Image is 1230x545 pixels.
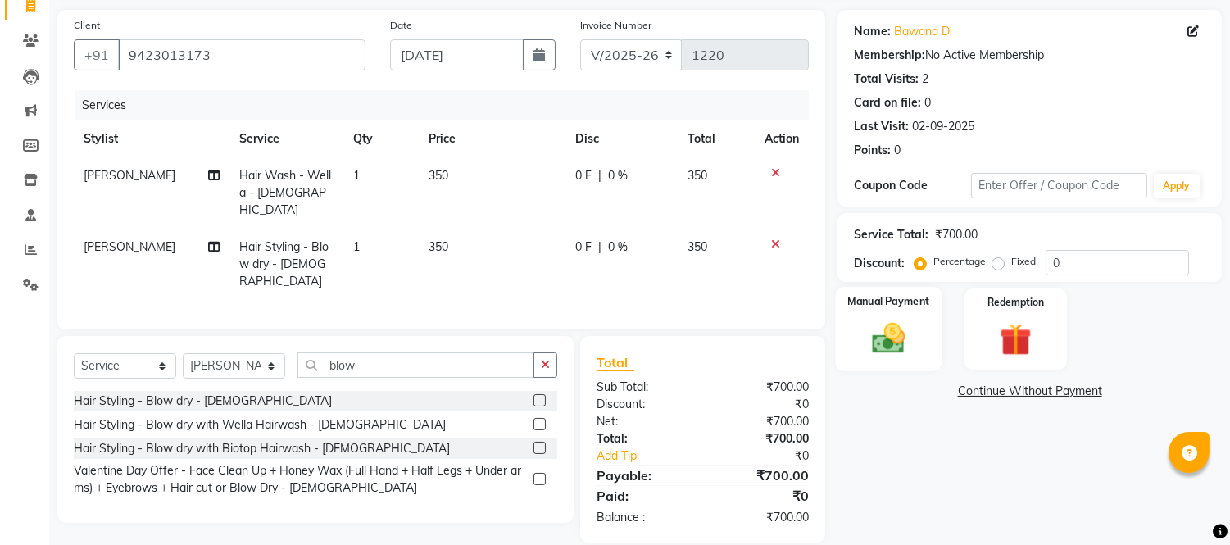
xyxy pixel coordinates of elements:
[703,509,822,526] div: ₹700.00
[584,379,703,396] div: Sub Total:
[584,430,703,447] div: Total:
[84,239,175,254] span: [PERSON_NAME]
[924,94,931,111] div: 0
[862,320,916,358] img: _cash.svg
[598,238,601,256] span: |
[565,120,678,157] th: Disc
[854,177,971,194] div: Coupon Code
[848,293,930,309] label: Manual Payment
[240,168,332,217] span: Hair Wash - Wella - [DEMOGRAPHIC_DATA]
[723,447,822,465] div: ₹0
[598,167,601,184] span: |
[854,255,905,272] div: Discount:
[894,142,901,159] div: 0
[584,396,703,413] div: Discount:
[74,120,230,157] th: Stylist
[74,393,332,410] div: Hair Styling - Blow dry - [DEMOGRAPHIC_DATA]
[703,379,822,396] div: ₹700.00
[575,238,592,256] span: 0 F
[584,486,703,506] div: Paid:
[584,466,703,485] div: Payable:
[755,120,809,157] th: Action
[584,413,703,430] div: Net:
[990,320,1042,360] img: _gift.svg
[703,486,822,506] div: ₹0
[912,118,974,135] div: 02-09-2025
[688,168,708,183] span: 350
[703,430,822,447] div: ₹700.00
[933,254,986,269] label: Percentage
[971,173,1146,198] input: Enter Offer / Coupon Code
[75,90,821,120] div: Services
[74,440,450,457] div: Hair Styling - Blow dry with Biotop Hairwash - [DEMOGRAPHIC_DATA]
[703,396,822,413] div: ₹0
[854,23,891,40] div: Name:
[584,447,723,465] a: Add Tip
[922,70,928,88] div: 2
[935,226,978,243] div: ₹700.00
[353,168,360,183] span: 1
[1011,254,1036,269] label: Fixed
[854,142,891,159] div: Points:
[353,239,360,254] span: 1
[575,167,592,184] span: 0 F
[580,18,651,33] label: Invoice Number
[429,168,448,183] span: 350
[419,120,565,157] th: Price
[84,168,175,183] span: [PERSON_NAME]
[597,354,634,371] span: Total
[74,39,120,70] button: +91
[854,118,909,135] div: Last Visit:
[608,167,628,184] span: 0 %
[894,23,950,40] a: Bawana D
[987,295,1044,310] label: Redemption
[854,47,925,64] div: Membership:
[703,466,822,485] div: ₹700.00
[688,239,708,254] span: 350
[854,94,921,111] div: Card on file:
[854,70,919,88] div: Total Visits:
[343,120,419,157] th: Qty
[854,226,928,243] div: Service Total:
[703,413,822,430] div: ₹700.00
[390,18,412,33] label: Date
[118,39,365,70] input: Search by Name/Mobile/Email/Code
[74,462,527,497] div: Valentine Day Offer - Face Clean Up + Honey Wax (Full Hand + Half Legs + Under arms) + Eyebrows +...
[74,18,100,33] label: Client
[74,416,446,434] div: Hair Styling - Blow dry with Wella Hairwash - [DEMOGRAPHIC_DATA]
[679,120,756,157] th: Total
[429,239,448,254] span: 350
[608,238,628,256] span: 0 %
[240,239,329,288] span: Hair Styling - Blow dry - [DEMOGRAPHIC_DATA]
[854,47,1205,64] div: No Active Membership
[297,352,534,378] input: Search or Scan
[1154,174,1200,198] button: Apply
[584,509,703,526] div: Balance :
[230,120,344,157] th: Service
[841,383,1219,400] a: Continue Without Payment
